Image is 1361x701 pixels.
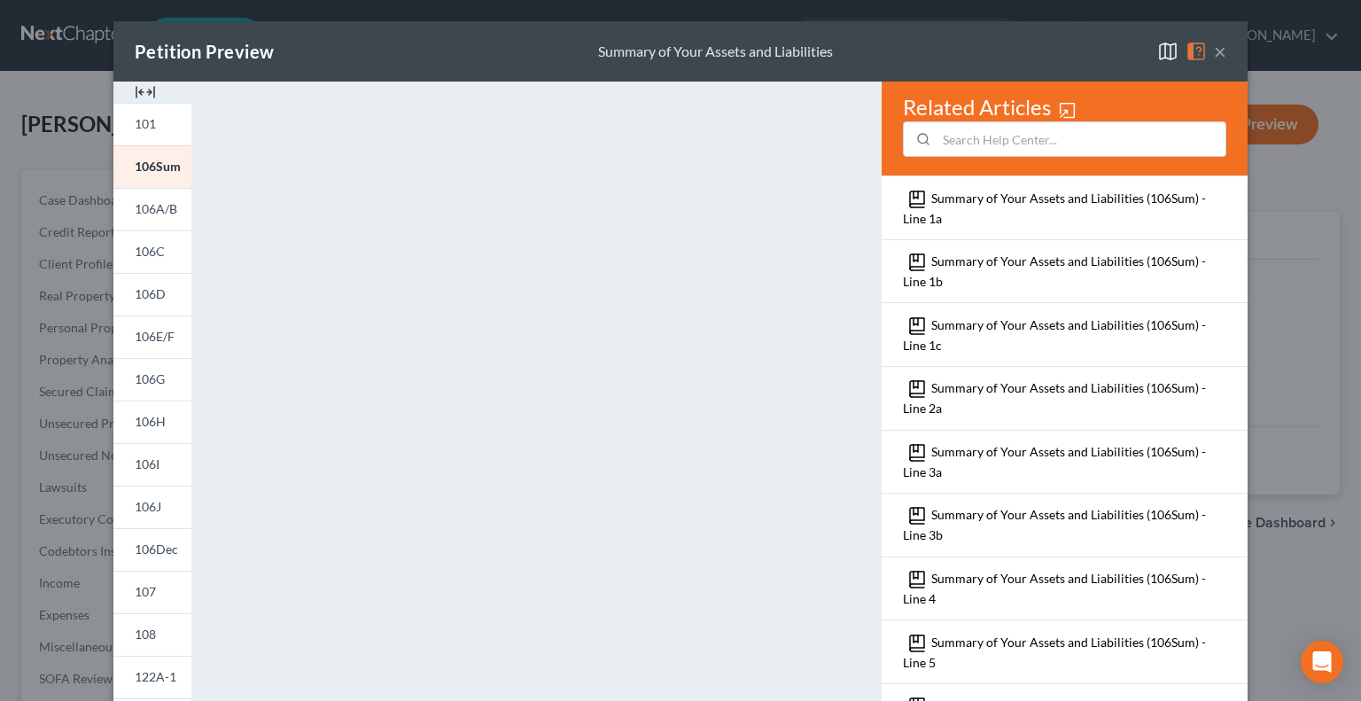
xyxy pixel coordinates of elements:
span: 108 [135,627,156,642]
span: 107 [135,584,156,599]
span: 106H [135,414,166,429]
div: Summary of Your Assets and Liabilities [598,42,833,62]
a: 106H [113,401,191,443]
img: bookmark-d8b95cddfeeb9dcfe6df95d668e06c3718cdb82610f7277f55f957fa8d06439d.svg [906,189,928,210]
img: bookmark-d8b95cddfeeb9dcfe6df95d668e06c3718cdb82610f7277f55f957fa8d06439d.svg [906,569,928,590]
span: 122A-1 [135,669,176,684]
button: × [1214,41,1226,62]
a: Summary of Your Assets and Liabilities (106Sum) - Line 5 [903,634,1206,669]
span: 106A/B [135,201,177,216]
a: Summary of Your Assets and Liabilities (106Sum) - Line 3b [903,507,1206,542]
a: 106G [113,358,191,401]
img: bookmark-d8b95cddfeeb9dcfe6df95d668e06c3718cdb82610f7277f55f957fa8d06439d.svg [906,505,928,526]
img: bookmark-d8b95cddfeeb9dcfe6df95d668e06c3718cdb82610f7277f55f957fa8d06439d.svg [906,315,928,337]
span: 106I [135,456,159,471]
a: 108 [113,613,191,656]
input: Search Help Center... [937,122,1225,156]
a: 106Dec [113,528,191,571]
span: 106D [135,286,166,301]
img: bookmark-d8b95cddfeeb9dcfe6df95d668e06c3718cdb82610f7277f55f957fa8d06439d.svg [906,633,928,654]
img: help-929042d80fb46781b6a95ecd2f4ae7e781844f733ab65a105b6463cab7210517.svg [1186,41,1207,62]
span: 106C [135,244,165,259]
a: Summary of Your Assets and Liabilities (106Sum) - Line 3a [903,443,1206,479]
a: 106I [113,443,191,486]
img: expand-e0f6d898513216a626fdd78e52531dac95497ffd26381d4c15ee2fc46db09dca.svg [135,82,156,103]
a: Summary of Your Assets and Liabilities (106Sum) - Line 4 [903,571,1206,606]
a: 106Sum [113,145,191,188]
img: map-close-ec6dd18eec5d97a3e4237cf27bb9247ecfb19e6a7ca4853eab1adfd70aa1fa45.svg [1157,41,1178,62]
img: bookmark-d8b95cddfeeb9dcfe6df95d668e06c3718cdb82610f7277f55f957fa8d06439d.svg [906,252,928,273]
span: 106J [135,499,161,514]
span: 106G [135,371,165,386]
a: Summary of Your Assets and Liabilities (106Sum) - Line 2a [903,380,1206,416]
a: Summary of Your Assets and Liabilities (106Sum) - Line 1c [903,316,1206,352]
a: Summary of Your Assets and Liabilities (106Sum) - Line 1a [903,190,1206,225]
span: 106Sum [135,159,181,174]
a: Summary of Your Assets and Liabilities (106Sum) - Line 1b [903,253,1206,289]
span: 106E/F [135,329,175,344]
img: bookmark-d8b95cddfeeb9dcfe6df95d668e06c3718cdb82610f7277f55f957fa8d06439d.svg [906,442,928,463]
span: 101 [135,116,156,131]
a: 106C [113,230,191,273]
a: 106A/B [113,188,191,230]
img: bookmark-d8b95cddfeeb9dcfe6df95d668e06c3718cdb82610f7277f55f957fa8d06439d.svg [906,378,928,400]
img: white-open-in-window-96adbc8d7110ac3efd87f38b1cbe24e44e48a40d314e387177c9ab275be976ec.svg [1058,101,1077,120]
div: Open Intercom Messenger [1301,641,1343,683]
a: 101 [113,103,191,145]
a: 106D [113,273,191,315]
a: 122A-1 [113,656,191,698]
a: 106J [113,486,191,528]
a: 107 [113,571,191,613]
span: 106Dec [135,541,178,557]
div: Petition Preview [135,39,274,64]
a: 106E/F [113,315,191,358]
div: Related Articles [903,93,1226,157]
